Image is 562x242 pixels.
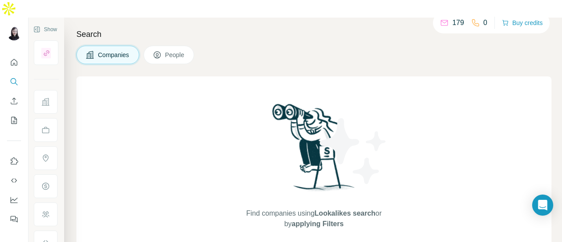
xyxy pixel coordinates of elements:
[7,211,21,227] button: Feedback
[314,209,375,217] span: Lookalikes search
[7,192,21,208] button: Dashboard
[7,74,21,90] button: Search
[7,54,21,70] button: Quick start
[452,18,464,28] p: 179
[7,153,21,169] button: Use Surfe on LinkedIn
[76,28,551,40] h4: Search
[483,18,487,28] p: 0
[27,23,63,36] button: Show
[244,208,384,229] span: Find companies using or by
[98,51,130,59] span: Companies
[292,220,343,228] span: applying Filters
[165,51,185,59] span: People
[7,173,21,188] button: Use Surfe API
[268,101,360,199] img: Surfe Illustration - Woman searching with binoculars
[7,93,21,109] button: Enrich CSV
[314,112,393,191] img: Surfe Illustration - Stars
[502,17,543,29] button: Buy credits
[532,195,553,216] div: Open Intercom Messenger
[7,26,21,40] img: Avatar
[7,112,21,128] button: My lists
